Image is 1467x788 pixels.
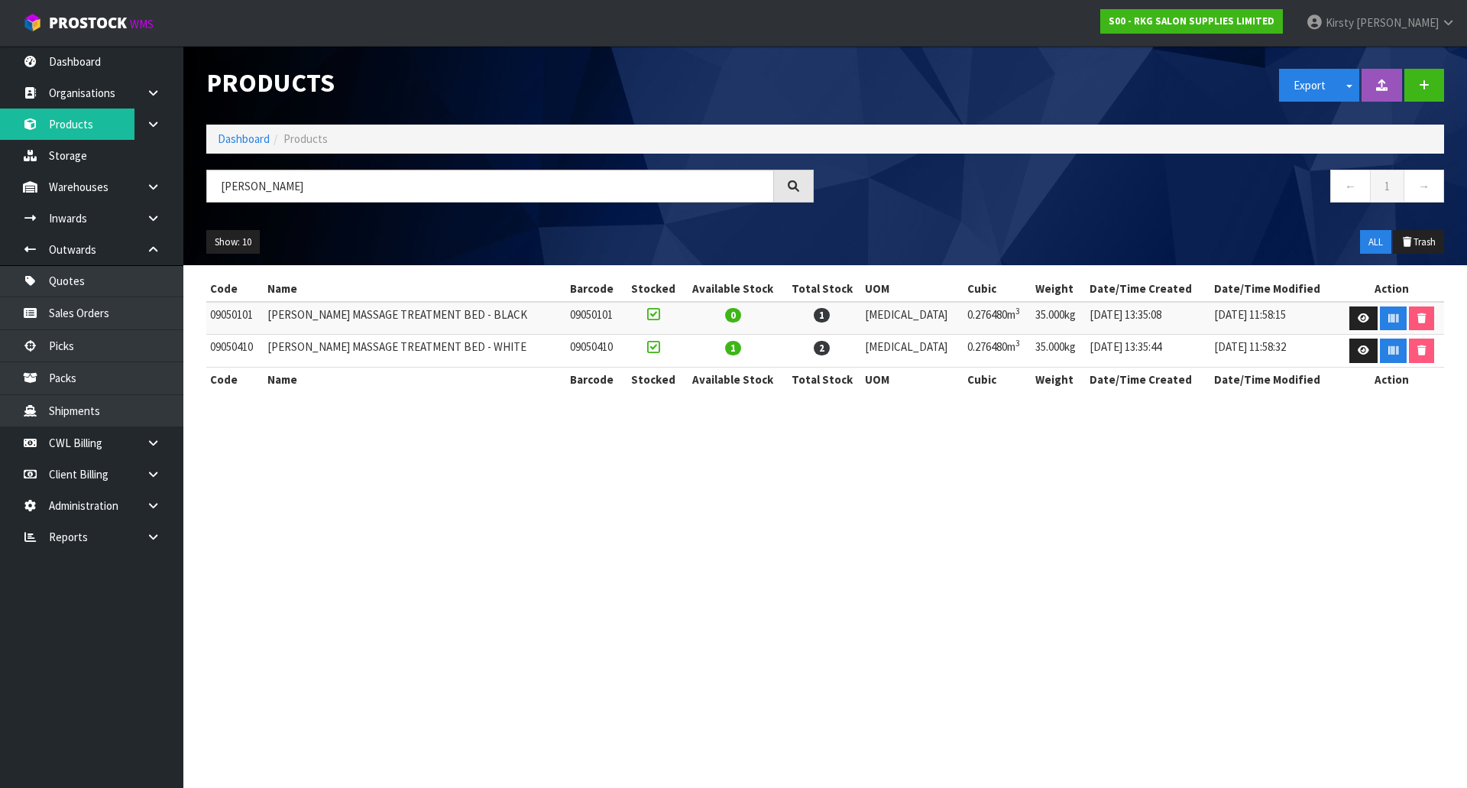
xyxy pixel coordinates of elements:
[1393,230,1444,255] button: Trash
[683,367,783,391] th: Available Stock
[1031,277,1086,301] th: Weight
[837,170,1444,207] nav: Page navigation
[1356,15,1439,30] span: [PERSON_NAME]
[1339,367,1444,391] th: Action
[1015,306,1020,316] sup: 3
[206,230,260,255] button: Show: 10
[264,367,566,391] th: Name
[206,170,774,203] input: Search products
[566,277,624,301] th: Barcode
[206,69,814,97] h1: Products
[783,277,861,301] th: Total Stock
[725,341,741,355] span: 1
[861,302,963,335] td: [MEDICAL_DATA]
[1100,9,1283,34] a: S00 - RKG SALON SUPPLIES LIMITED
[1086,335,1210,368] td: [DATE] 13:35:44
[963,302,1031,335] td: 0.276480m
[206,335,264,368] td: 09050410
[814,341,830,355] span: 2
[1339,277,1444,301] th: Action
[218,131,270,146] a: Dashboard
[1210,335,1339,368] td: [DATE] 11:58:32
[861,335,963,368] td: [MEDICAL_DATA]
[1210,277,1339,301] th: Date/Time Modified
[963,277,1031,301] th: Cubic
[783,367,861,391] th: Total Stock
[1210,302,1339,335] td: [DATE] 11:58:15
[1031,367,1086,391] th: Weight
[1279,69,1340,102] button: Export
[814,308,830,323] span: 1
[624,367,683,391] th: Stocked
[566,302,624,335] td: 09050101
[130,17,154,31] small: WMS
[206,367,264,391] th: Code
[683,277,783,301] th: Available Stock
[264,277,566,301] th: Name
[566,367,624,391] th: Barcode
[1326,15,1354,30] span: Kirsty
[1330,170,1371,203] a: ←
[1031,335,1086,368] td: 35.000kg
[206,302,264,335] td: 09050101
[1031,302,1086,335] td: 35.000kg
[624,277,683,301] th: Stocked
[1086,367,1210,391] th: Date/Time Created
[1086,277,1210,301] th: Date/Time Created
[963,367,1031,391] th: Cubic
[23,13,42,32] img: cube-alt.png
[861,367,963,391] th: UOM
[1404,170,1444,203] a: →
[264,302,566,335] td: [PERSON_NAME] MASSAGE TREATMENT BED - BLACK
[1015,338,1020,349] sup: 3
[264,335,566,368] td: [PERSON_NAME] MASSAGE TREATMENT BED - WHITE
[1086,302,1210,335] td: [DATE] 13:35:08
[283,131,328,146] span: Products
[49,13,127,33] span: ProStock
[963,335,1031,368] td: 0.276480m
[206,277,264,301] th: Code
[1360,230,1391,255] button: ALL
[566,335,624,368] td: 09050410
[1109,15,1274,28] strong: S00 - RKG SALON SUPPLIES LIMITED
[1370,170,1404,203] a: 1
[1210,367,1339,391] th: Date/Time Modified
[861,277,963,301] th: UOM
[725,308,741,323] span: 0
